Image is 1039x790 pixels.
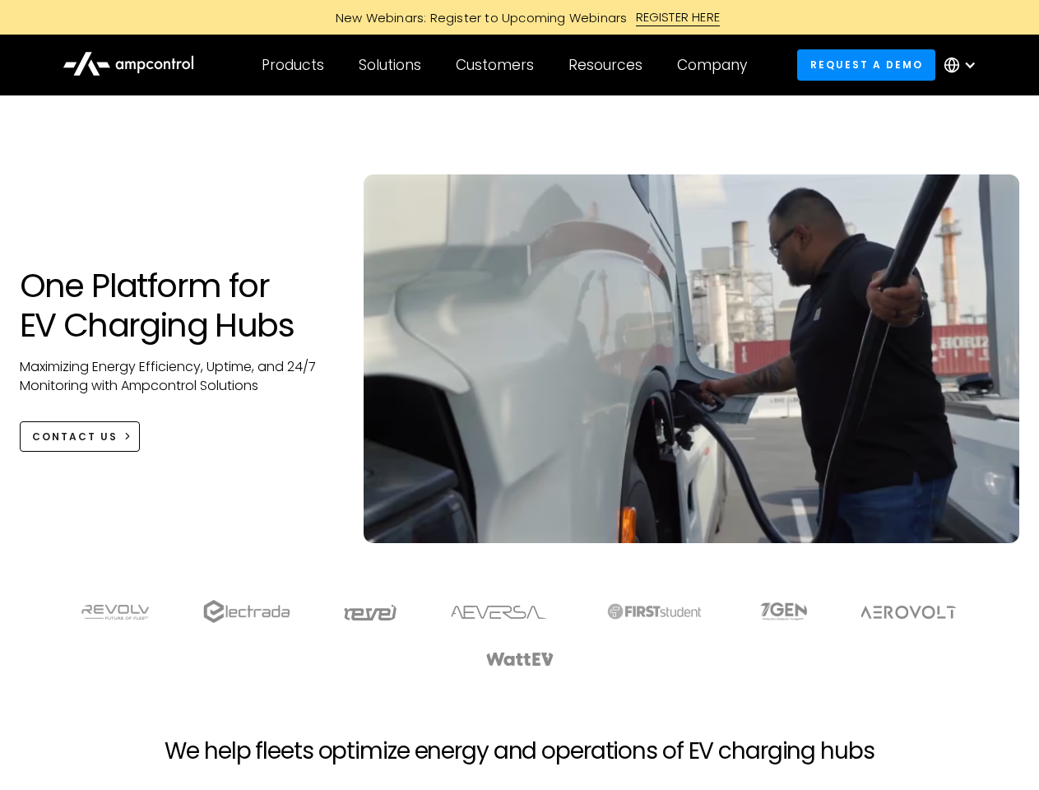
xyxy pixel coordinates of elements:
[20,358,332,395] p: Maximizing Energy Efficiency, Uptime, and 24/7 Monitoring with Ampcontrol Solutions
[677,56,747,74] div: Company
[32,430,118,444] div: CONTACT US
[165,737,874,765] h2: We help fleets optimize energy and operations of EV charging hubs
[319,9,636,26] div: New Webinars: Register to Upcoming Webinars
[860,606,958,619] img: Aerovolt Logo
[262,56,324,74] div: Products
[150,8,890,26] a: New Webinars: Register to Upcoming WebinarsREGISTER HERE
[20,421,141,452] a: CONTACT US
[203,600,290,623] img: electrada logo
[359,56,421,74] div: Solutions
[568,56,642,74] div: Resources
[20,266,332,345] h1: One Platform for EV Charging Hubs
[456,56,534,74] div: Customers
[485,653,554,666] img: WattEV logo
[797,49,935,80] a: Request a demo
[636,8,721,26] div: REGISTER HERE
